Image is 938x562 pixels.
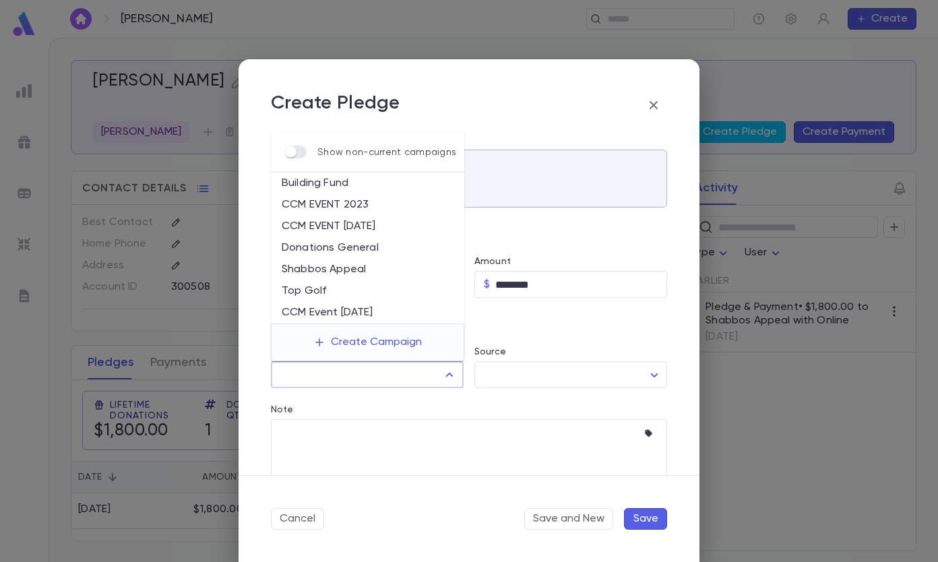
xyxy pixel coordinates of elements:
button: Save [624,508,667,530]
button: Cancel [271,508,324,530]
p: Create Pledge [271,92,400,119]
li: CCM Event [DATE] [271,302,464,323]
li: CCM EVENT [DATE] [271,216,464,237]
button: Close [440,365,459,384]
label: Amount [474,256,511,267]
button: Create Campaign [303,330,433,355]
li: Shabbos Appeal [271,259,464,280]
label: Account [271,135,667,146]
label: Note [271,404,294,415]
p: $ [484,278,490,291]
button: Save and New [524,508,613,530]
li: Donations General [271,237,464,259]
div: ​ [474,362,667,388]
li: CCM EVENT 2023 [271,194,464,216]
label: Source [474,346,506,357]
li: Top Golf [271,280,464,302]
p: Show non-current campaigns [317,147,456,158]
li: Building Fund [271,173,464,194]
